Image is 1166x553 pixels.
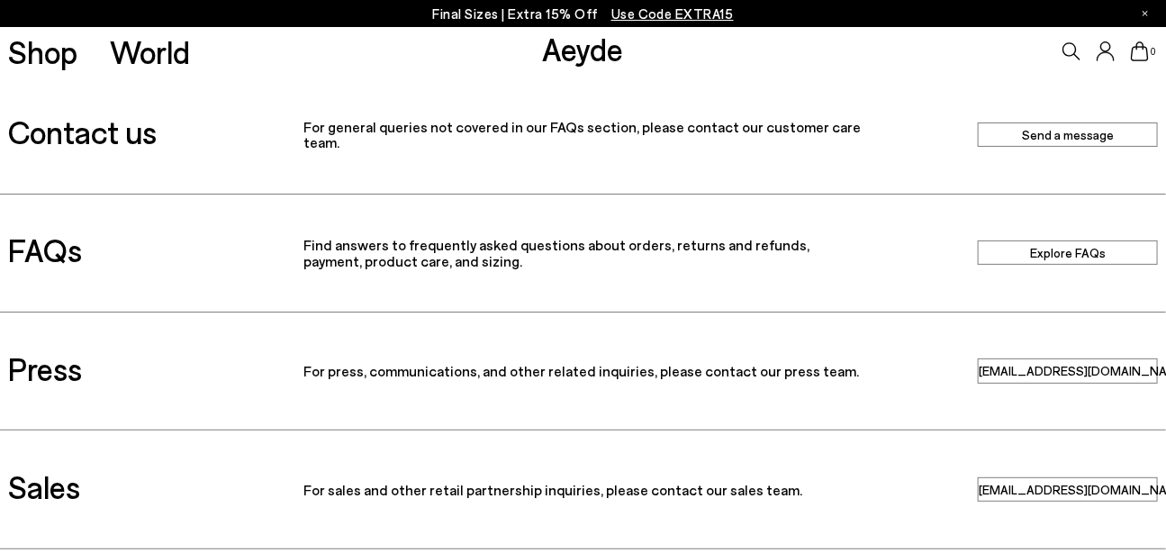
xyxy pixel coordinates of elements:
a: press@aeyde.com [978,358,1158,383]
p: For sales and other retail partnership inquiries, please contact our sales team. [303,482,863,498]
a: World [110,36,190,68]
a: Aeyde [542,30,623,68]
p: For press, communications, and other related inquiries, please contact our press team. [303,363,863,379]
p: Final Sizes | Extra 15% Off [432,3,734,25]
span: Navigate to /collections/ss25-final-sizes [611,5,734,22]
p: Find answers to frequently asked questions about orders, returns and refunds, payment, product ca... [303,237,863,268]
a: Explore FAQs [978,240,1158,265]
a: sales@aeyde.com [978,477,1158,502]
a: Send a message [978,122,1158,147]
span: 0 [1149,47,1158,57]
a: 0 [1131,41,1149,61]
a: Shop [8,36,77,68]
p: For general queries not covered in our FAQs section, please contact our customer care team. [303,119,863,150]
